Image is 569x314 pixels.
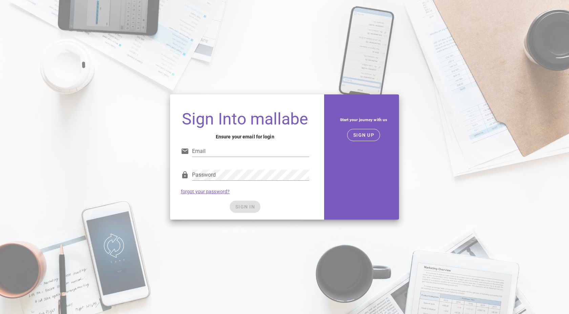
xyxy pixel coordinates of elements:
span: SIGN UP [353,132,374,138]
h5: Start your journey with us [334,116,394,124]
h4: Ensure your email for login [181,133,309,140]
button: SIGN UP [347,129,380,141]
h1: Sign Into mallabe [181,111,309,128]
a: forgot your password? [181,189,230,194]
